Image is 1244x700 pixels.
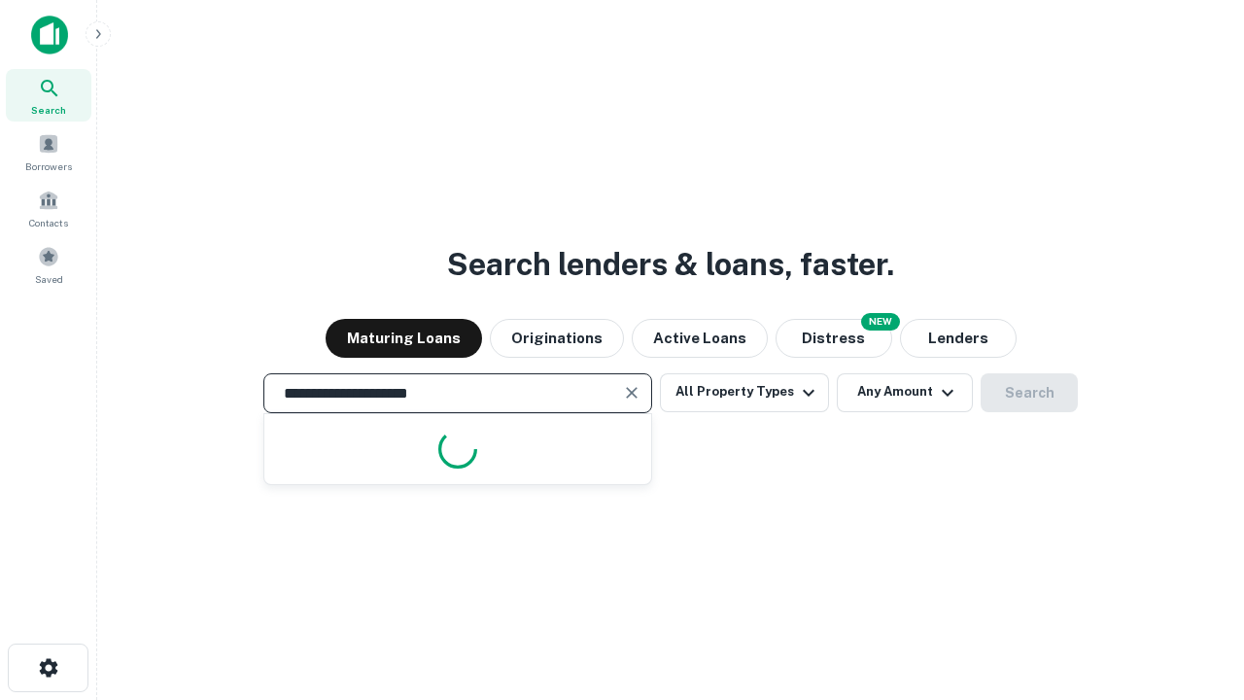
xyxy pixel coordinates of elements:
button: Any Amount [837,373,973,412]
div: NEW [861,313,900,331]
iframe: Chat Widget [1147,544,1244,638]
button: Search distressed loans with lien and other non-mortgage details. [776,319,892,358]
span: Borrowers [25,158,72,174]
a: Contacts [6,182,91,234]
button: All Property Types [660,373,829,412]
h3: Search lenders & loans, faster. [447,241,894,288]
span: Saved [35,271,63,287]
button: Clear [618,379,645,406]
a: Saved [6,238,91,291]
button: Maturing Loans [326,319,482,358]
button: Originations [490,319,624,358]
a: Borrowers [6,125,91,178]
span: Search [31,102,66,118]
span: Contacts [29,215,68,230]
button: Lenders [900,319,1017,358]
button: Active Loans [632,319,768,358]
img: capitalize-icon.png [31,16,68,54]
a: Search [6,69,91,122]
